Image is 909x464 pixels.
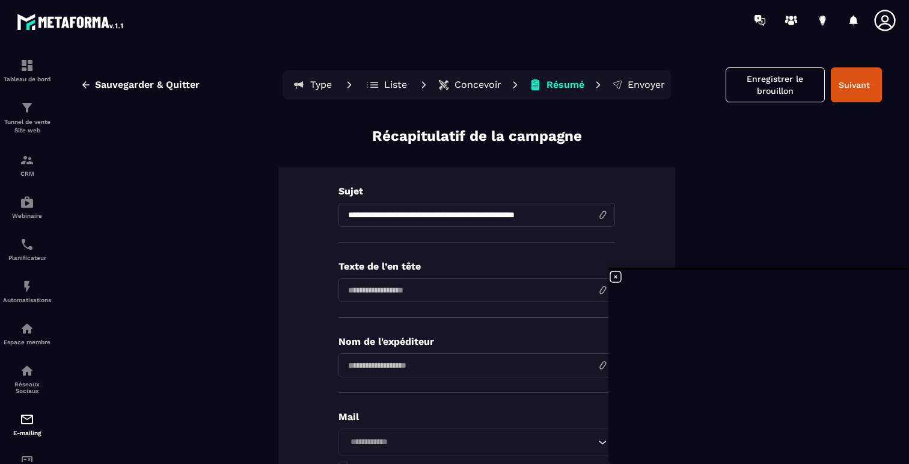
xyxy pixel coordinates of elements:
p: Espace membre [3,339,51,345]
p: Tableau de bord [3,76,51,82]
img: logo [17,11,125,32]
input: Search for option [346,436,595,449]
p: Sujet [338,185,615,197]
button: Envoyer [608,73,669,97]
a: social-networksocial-networkRéseaux Sociaux [3,354,51,403]
span: Sauvegarder & Quitter [95,79,200,91]
a: automationsautomationsEspace membre [3,312,51,354]
button: Type [285,73,339,97]
p: Type [310,79,332,91]
button: Suivant [831,67,882,102]
img: formation [20,153,34,167]
button: Concevoir [434,73,505,97]
img: email [20,412,34,427]
img: formation [20,58,34,73]
a: formationformationCRM [3,144,51,186]
div: Search for option [338,428,615,456]
img: automations [20,321,34,336]
img: automations [20,195,34,209]
p: Réseaux Sociaux [3,381,51,394]
a: schedulerschedulerPlanificateur [3,228,51,270]
p: Résumé [546,79,584,91]
img: social-network [20,363,34,378]
button: Enregistrer le brouillon [726,67,825,102]
p: Mail [338,411,615,422]
button: Sauvegarder & Quitter [72,74,209,96]
img: automations [20,279,34,294]
a: emailemailE-mailing [3,403,51,445]
button: Résumé [525,73,588,97]
p: Envoyer [628,79,665,91]
p: Nom de l'expéditeur [338,336,615,347]
p: Tunnel de vente Site web [3,118,51,135]
a: automationsautomationsWebinaire [3,186,51,228]
img: scheduler [20,237,34,252]
a: formationformationTableau de bord [3,49,51,91]
a: formationformationTunnel de vente Site web [3,91,51,144]
p: Concevoir [454,79,501,91]
img: formation [20,101,34,115]
a: automationsautomationsAutomatisations [3,270,51,312]
p: Webinaire [3,212,51,219]
p: Planificateur [3,255,51,261]
p: Texte de l’en tête [338,261,615,272]
button: Liste [360,73,414,97]
p: CRM [3,170,51,177]
p: Automatisations [3,297,51,303]
p: E-mailing [3,430,51,436]
p: Liste [384,79,407,91]
p: Récapitulatif de la campagne [372,126,582,146]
